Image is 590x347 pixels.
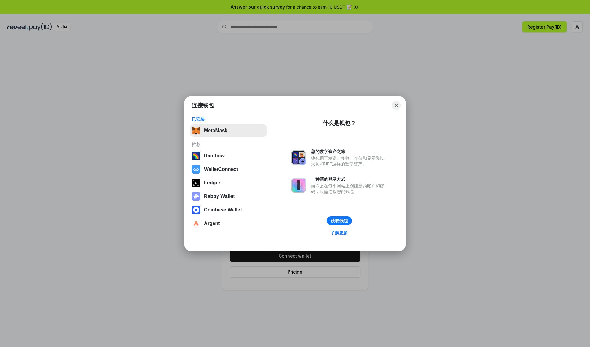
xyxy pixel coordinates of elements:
[392,101,401,110] button: Close
[192,142,265,147] div: 推荐
[192,179,200,187] img: svg+xml,%3Csvg%20xmlns%3D%22http%3A%2F%2Fwww.w3.org%2F2000%2Fsvg%22%20width%3D%2228%22%20height%3...
[327,229,352,237] a: 了解更多
[190,177,267,189] button: Ledger
[192,102,214,109] h1: 连接钱包
[311,156,387,167] div: 钱包用于发送、接收、存储和显示像以太坊和NFT这样的数字资产。
[291,150,306,165] img: svg+xml,%3Csvg%20xmlns%3D%22http%3A%2F%2Fwww.w3.org%2F2000%2Fsvg%22%20fill%3D%22none%22%20viewBox...
[311,183,387,194] div: 而不是在每个网站上创建新的账户和密码，只需连接您的钱包。
[190,163,267,175] button: WalletConnect
[192,165,200,174] img: svg+xml,%3Csvg%20width%3D%2228%22%20height%3D%2228%22%20viewBox%3D%220%200%2028%2028%22%20fill%3D...
[204,167,238,172] div: WalletConnect
[311,149,387,154] div: 您的数字资产之家
[204,194,235,199] div: Rabby Wallet
[190,124,267,137] button: MetaMask
[204,221,220,226] div: Argent
[311,176,387,182] div: 一种新的登录方式
[331,218,348,223] div: 获取钱包
[192,192,200,201] img: svg+xml,%3Csvg%20xmlns%3D%22http%3A%2F%2Fwww.w3.org%2F2000%2Fsvg%22%20fill%3D%22none%22%20viewBox...
[204,153,225,159] div: Rainbow
[204,180,220,186] div: Ledger
[190,190,267,203] button: Rabby Wallet
[192,206,200,214] img: svg+xml,%3Csvg%20width%3D%2228%22%20height%3D%2228%22%20viewBox%3D%220%200%2028%2028%22%20fill%3D...
[323,120,356,127] div: 什么是钱包？
[204,128,227,133] div: MetaMask
[190,204,267,216] button: Coinbase Wallet
[291,178,306,193] img: svg+xml,%3Csvg%20xmlns%3D%22http%3A%2F%2Fwww.w3.org%2F2000%2Fsvg%22%20fill%3D%22none%22%20viewBox...
[331,230,348,235] div: 了解更多
[204,207,242,213] div: Coinbase Wallet
[192,152,200,160] img: svg+xml,%3Csvg%20width%3D%22120%22%20height%3D%22120%22%20viewBox%3D%220%200%20120%20120%22%20fil...
[327,216,352,225] button: 获取钱包
[192,126,200,135] img: svg+xml,%3Csvg%20fill%3D%22none%22%20height%3D%2233%22%20viewBox%3D%220%200%2035%2033%22%20width%...
[192,116,265,122] div: 已安装
[190,150,267,162] button: Rainbow
[190,217,267,230] button: Argent
[192,219,200,228] img: svg+xml,%3Csvg%20width%3D%2228%22%20height%3D%2228%22%20viewBox%3D%220%200%2028%2028%22%20fill%3D...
